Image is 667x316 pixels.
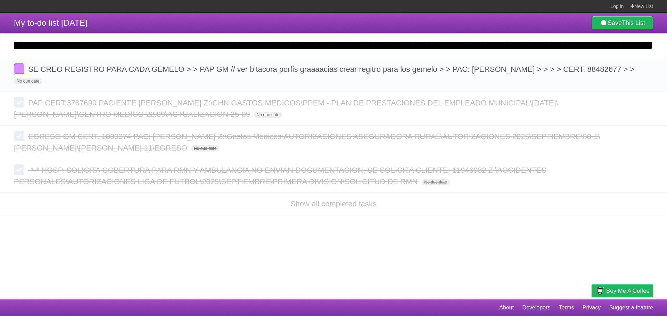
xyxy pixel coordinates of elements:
[559,301,574,314] a: Terms
[14,131,24,141] label: Done
[14,63,24,74] label: Done
[583,301,601,314] a: Privacy
[28,65,636,74] span: SE CREO REGISTRO PARA CADA GEMELO > > PAP GM // ver bitacora porfis graaaacias crear regitro para...
[14,78,42,84] span: No due date
[14,132,600,152] span: EGRESO GM CERT. 1000374 PAC: [PERSON_NAME] Z:\Gastos Medicos\AUTORIZACIONES ASEGURADORA RURAL\AUT...
[14,97,24,108] label: Done
[254,112,282,118] span: No due date
[522,301,550,314] a: Developers
[499,301,514,314] a: About
[595,285,604,297] img: Buy me a coffee
[14,166,546,186] span: -*-* HOSP. SOLICITA COBERTURA PARA RMN Y AMBULANCIA NO ENVIAN DOCUMENTACION, SE SOLICITA CLIENTE:...
[14,164,24,175] label: Done
[421,179,450,185] span: No due date
[290,199,377,208] a: Show all completed tasks
[622,19,645,26] b: This List
[592,284,653,297] a: Buy me a coffee
[191,145,219,152] span: No due date
[606,285,650,297] span: Buy me a coffee
[609,301,653,314] a: Suggest a feature
[14,18,88,27] span: My to-do list [DATE]
[14,99,558,119] span: PAP CERT:3787699 PACIENTE [PERSON_NAME] Z:\CHN GASTOS MEDICOS\PPEM - PLAN DE PRESTACIONES DEL EMP...
[592,16,653,30] a: SaveThis List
